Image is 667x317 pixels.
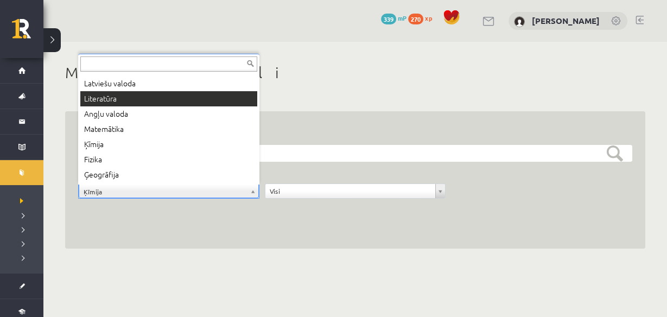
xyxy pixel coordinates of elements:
[80,137,257,152] div: Ķīmija
[80,106,257,122] div: Angļu valoda
[80,76,257,91] div: Latviešu valoda
[80,167,257,182] div: Ģeogrāfija
[80,91,257,106] div: Literatūra
[80,152,257,167] div: Fizika
[80,122,257,137] div: Matemātika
